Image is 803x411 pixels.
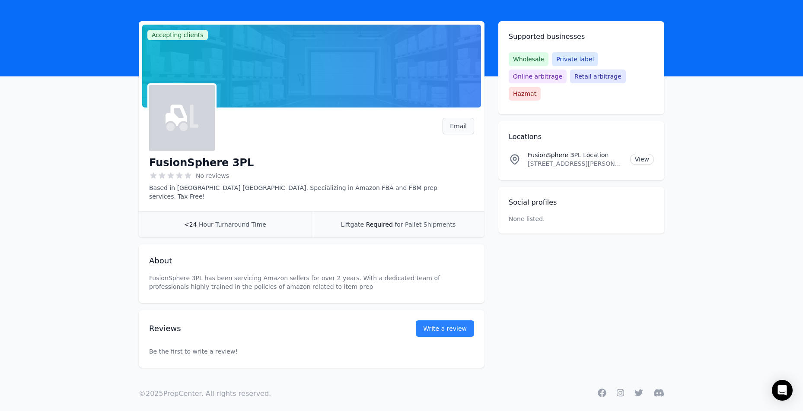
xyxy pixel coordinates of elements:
[552,52,598,66] span: Private label
[528,151,623,159] p: FusionSphere 3PL Location
[509,32,654,42] h2: Supported businesses
[443,118,474,134] a: Email
[199,221,266,228] span: Hour Turnaround Time
[147,30,208,40] span: Accepting clients
[772,380,793,401] div: Open Intercom Messenger
[341,221,364,228] span: Liftgate
[149,330,474,373] p: Be the first to write a review!
[528,159,623,168] p: [STREET_ADDRESS][PERSON_NAME]
[184,221,197,228] span: <24
[395,221,456,228] span: for Pallet Shipments
[509,52,548,66] span: Wholesale
[570,70,625,83] span: Retail arbitrage
[509,132,654,142] h2: Locations
[630,154,654,165] a: View
[509,70,567,83] span: Online arbitrage
[196,171,229,180] span: No reviews
[139,389,271,399] p: © 2025 PrepCenter. All rights reserved.
[509,215,545,223] p: None listed.
[149,183,443,201] p: Based in [GEOGRAPHIC_DATA] [GEOGRAPHIC_DATA]. Specializing in Amazon FBA and FBM prep services. T...
[366,221,393,228] span: Required
[149,274,474,291] p: FusionSphere 3PL has been servicing Amazon sellers for over 2 years. With a dedicated team of pro...
[509,197,654,208] h2: Social profiles
[416,320,474,337] a: Write a review
[149,322,388,335] h2: Reviews
[149,156,254,170] h1: FusionSphere 3PL
[149,255,474,267] h2: About
[509,87,541,101] span: Hazmat
[166,101,198,134] img: FusionSphere 3PL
